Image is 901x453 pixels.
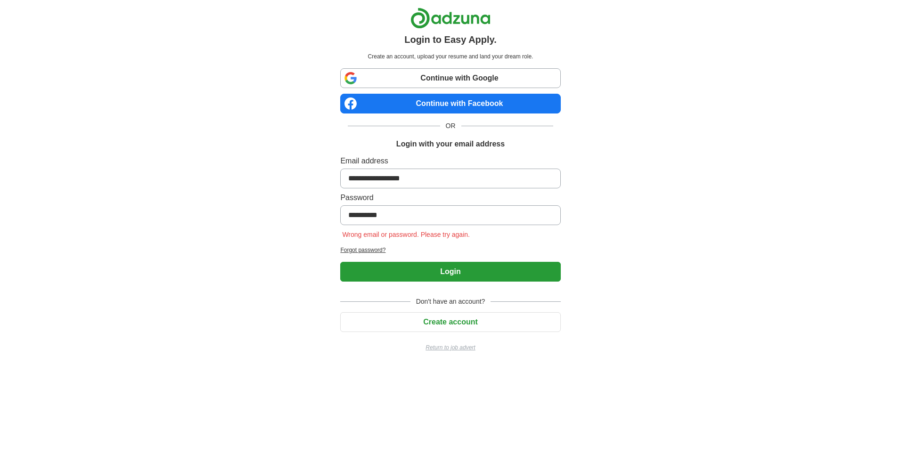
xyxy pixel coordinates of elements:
[340,94,560,113] a: Continue with Facebook
[340,231,472,238] span: Wrong email or password. Please try again.
[410,8,491,29] img: Adzuna logo
[410,297,491,307] span: Don't have an account?
[340,312,560,332] button: Create account
[340,155,560,167] label: Email address
[340,246,560,254] a: Forgot password?
[340,68,560,88] a: Continue with Google
[340,343,560,352] a: Return to job advert
[404,32,497,47] h1: Login to Easy Apply.
[342,52,558,61] p: Create an account, upload your resume and land your dream role.
[340,262,560,282] button: Login
[440,121,461,131] span: OR
[396,138,505,150] h1: Login with your email address
[340,192,560,203] label: Password
[340,318,560,326] a: Create account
